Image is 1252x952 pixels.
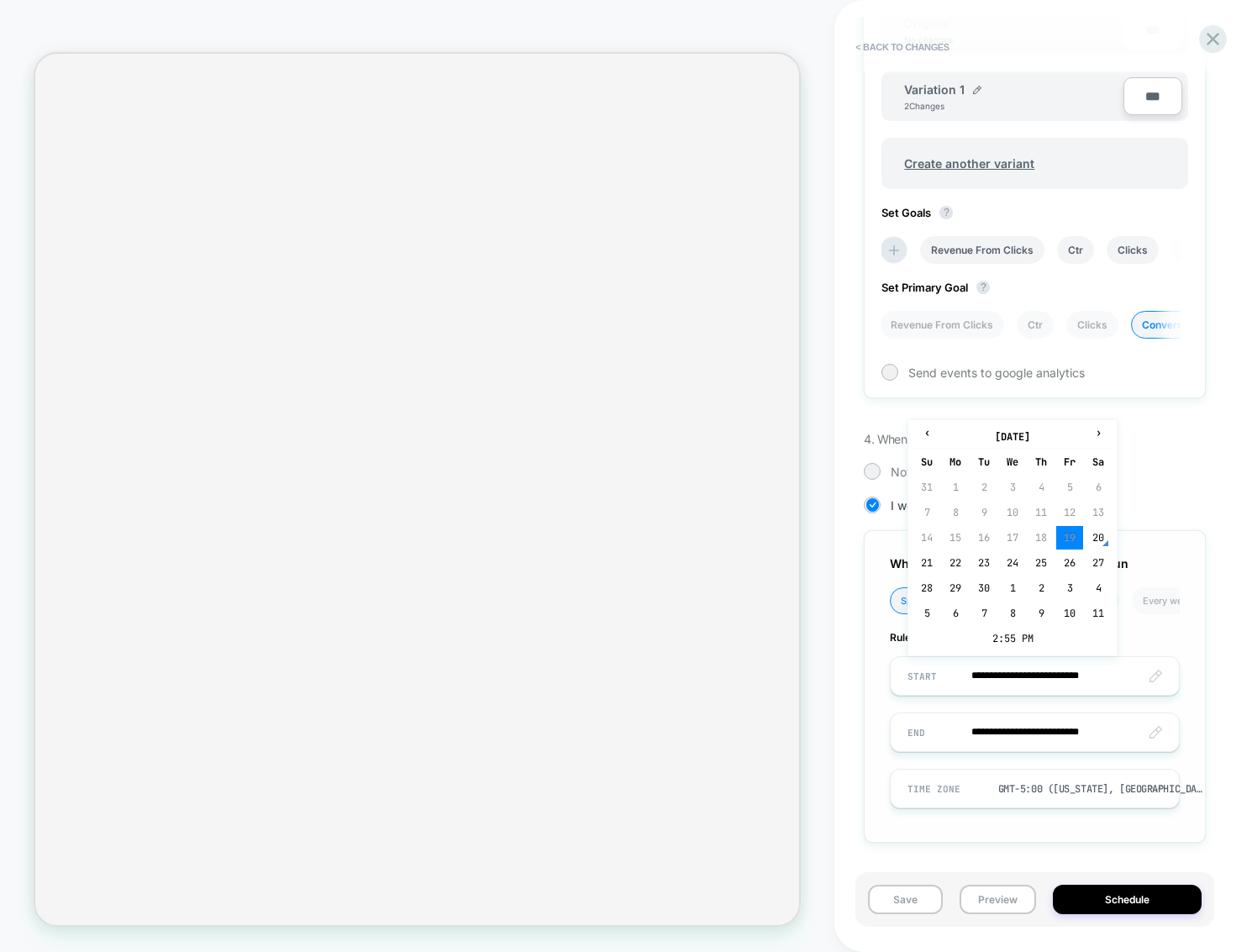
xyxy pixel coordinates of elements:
td: 9 [971,501,997,524]
td: 2:55 PM [913,627,1112,650]
span: Now [891,465,916,479]
span: Variation 1 [904,82,965,97]
li: Clicks [1107,236,1159,264]
li: Ctr [1057,236,1094,264]
button: Save [868,885,943,914]
td: 10 [1056,602,1083,625]
td: 11 [1085,602,1112,625]
td: 4 [1085,576,1112,600]
td: 22 [942,551,969,575]
td: 7 [971,602,997,625]
th: Sa [1085,450,1112,474]
button: ? [976,281,990,294]
td: 25 [1028,551,1055,575]
span: Send events to google analytics [908,366,1085,380]
td: 3 [999,476,1026,499]
td: 6 [942,602,969,625]
span: Rules [890,631,1180,644]
button: ? [939,206,953,219]
td: 12 [1056,501,1083,524]
span: Create another variant [887,144,1051,183]
li: Conversion Rate [1131,311,1233,339]
td: 26 [1056,551,1083,575]
td: 15 [942,526,969,550]
img: edit [973,86,981,94]
td: 14 [913,526,940,550]
span: I would like to schedule the run [891,498,1061,513]
th: Th [1028,450,1055,474]
td: 28 [913,576,940,600]
td: 20 [1085,526,1112,550]
span: 4. When do you like to run this experience? [864,432,1080,446]
th: Tu [971,450,997,474]
td: 21 [913,551,940,575]
li: Revenue From Clicks [880,311,1004,339]
td: 8 [999,602,1026,625]
span: › [1086,426,1111,439]
td: 13 [1085,501,1112,524]
button: Schedule [1053,885,1202,914]
td: 7 [913,501,940,524]
td: 2 [971,476,997,499]
td: 1 [942,476,969,499]
td: 18 [1028,526,1055,550]
td: 11 [1028,501,1055,524]
th: Su [913,450,940,474]
span: Set Primary Goal [881,281,998,294]
img: down [1149,785,1162,792]
td: 29 [942,576,969,600]
td: 10 [999,501,1026,524]
td: 9 [1028,602,1055,625]
th: [DATE] [942,425,1083,449]
td: 19 [1056,526,1083,550]
li: Revenue From Clicks [920,236,1044,264]
td: 27 [1085,551,1112,575]
span: Original [887,16,967,30]
td: 5 [913,602,940,625]
td: 30 [971,576,997,600]
td: 17 [999,526,1026,550]
div: 2 Changes [904,101,955,111]
div: GMT-5:00 ([US_STATE], [GEOGRAPHIC_DATA], [GEOGRAPHIC_DATA]) [998,782,1204,796]
li: Ctr [1017,311,1054,339]
td: 4 [1028,476,1055,499]
td: 5 [1056,476,1083,499]
span: Set Goals [881,206,961,219]
td: 3 [1056,576,1083,600]
td: 31 [913,476,940,499]
td: 6 [1085,476,1112,499]
td: 1 [999,576,1026,600]
li: Clicks [1066,311,1118,339]
button: < Back to changes [847,34,958,60]
span: When would you like to schedule the run [890,556,1128,571]
th: Mo [942,450,969,474]
td: 8 [942,501,969,524]
span: ‹ [914,426,939,439]
button: Preview [960,885,1036,914]
td: 24 [999,551,1026,575]
th: Fr [1056,450,1083,474]
td: 16 [971,526,997,550]
th: We [999,450,1026,474]
td: 2 [1028,576,1055,600]
li: Specific date [890,587,969,614]
td: 23 [971,551,997,575]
